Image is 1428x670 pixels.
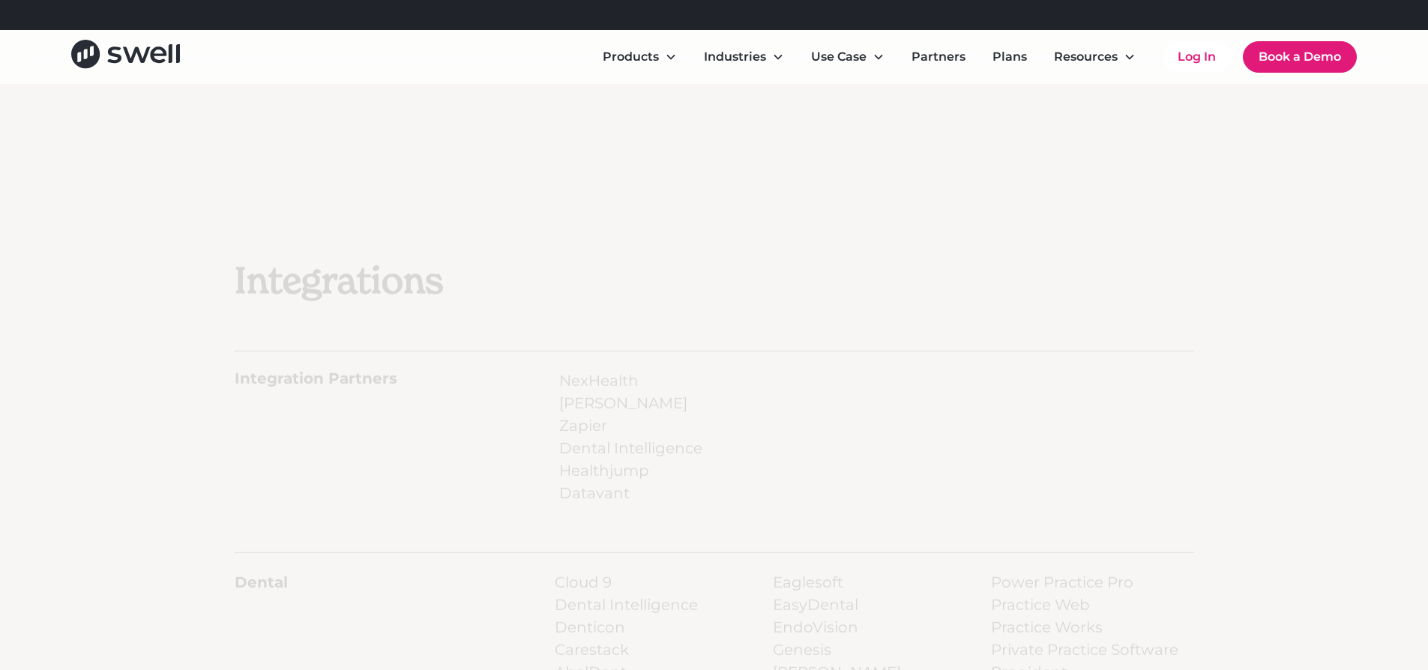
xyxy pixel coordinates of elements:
a: Book a Demo [1243,41,1357,73]
div: Resources [1054,48,1118,66]
a: Log In [1163,42,1231,72]
div: Use Case [811,48,867,66]
a: Partners [900,42,977,72]
div: Products [591,42,689,72]
p: NexHealth [PERSON_NAME] Zapier Dental Intelligence Healthjump Datavant [559,369,702,504]
a: Plans [980,42,1039,72]
div: Industries [704,48,766,66]
div: Products [603,48,659,66]
div: Resources [1042,42,1148,72]
h2: Integrations [235,259,810,303]
h3: Integration Partners [235,369,397,387]
div: Use Case [799,42,897,72]
div: Industries [692,42,796,72]
a: home [71,40,180,73]
div: Dental [235,570,288,593]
